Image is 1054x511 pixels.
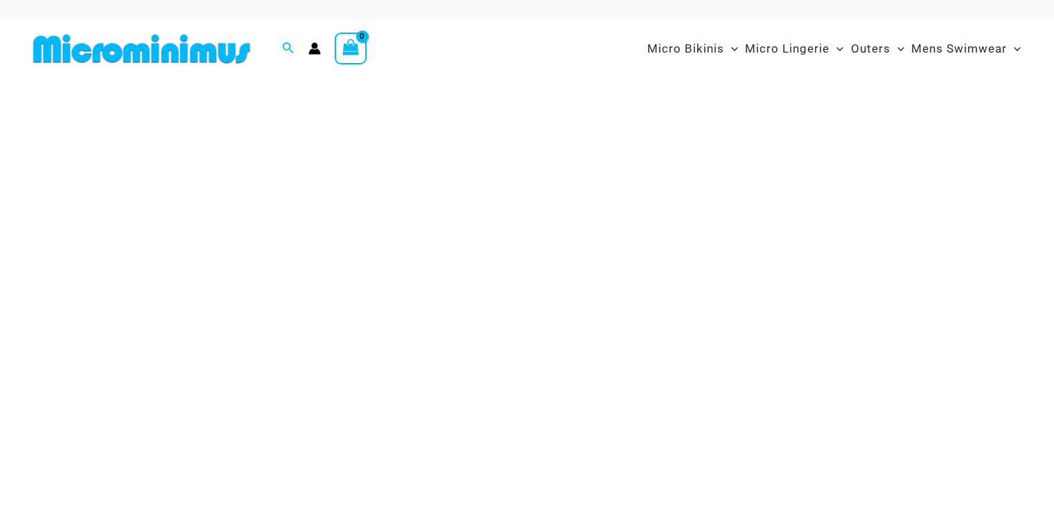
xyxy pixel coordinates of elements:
[908,28,1024,70] a: Mens SwimwearMenu ToggleMenu Toggle
[829,31,843,66] span: Menu Toggle
[745,31,829,66] span: Micro Lingerie
[1007,31,1021,66] span: Menu Toggle
[642,26,1026,72] nav: Site Navigation
[890,31,904,66] span: Menu Toggle
[741,28,847,70] a: Micro LingerieMenu ToggleMenu Toggle
[308,42,321,55] a: Account icon link
[911,31,1007,66] span: Mens Swimwear
[851,31,890,66] span: Outers
[282,40,295,57] a: Search icon link
[28,33,256,64] img: MM SHOP LOGO FLAT
[724,31,738,66] span: Menu Toggle
[335,33,367,64] a: View Shopping Cart, empty
[847,28,908,70] a: OutersMenu ToggleMenu Toggle
[644,28,741,70] a: Micro BikinisMenu ToggleMenu Toggle
[647,31,724,66] span: Micro Bikinis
